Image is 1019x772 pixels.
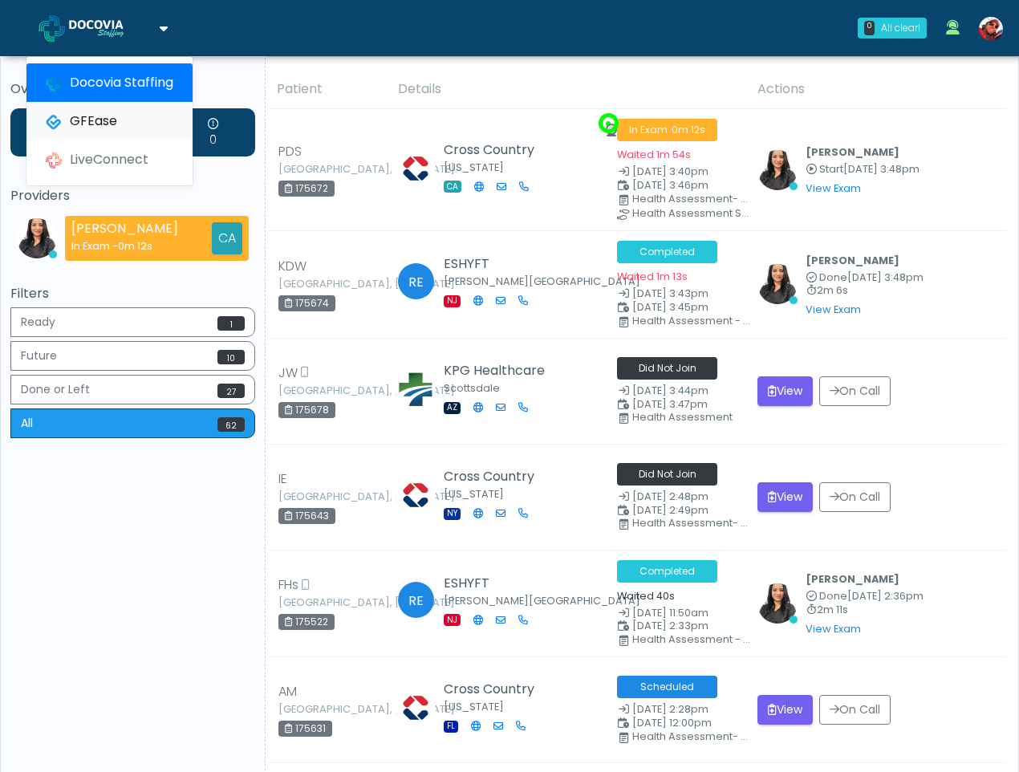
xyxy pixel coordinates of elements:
[26,63,193,102] a: Docovia Staffing
[396,369,436,409] img: Erin Wiseman
[617,463,717,486] span: Did Not Join
[444,508,461,520] span: NY
[208,116,218,148] div: 0
[632,503,708,517] span: [DATE] 2:49pm
[632,316,753,326] div: Health Assessment - With Payment
[278,257,307,276] span: KDW
[806,286,924,296] small: 2m 6s
[757,695,813,725] button: View
[632,165,708,178] span: [DATE] 3:40pm
[444,487,504,501] small: [US_STATE]
[444,700,504,713] small: [US_STATE]
[46,75,62,91] img: Docovia Staffing
[396,688,436,728] img: Lisa Sellers
[118,239,152,253] span: 0m 12s
[617,241,717,263] span: Completed
[10,82,255,96] h5: Overview
[806,572,899,586] b: [PERSON_NAME]
[278,142,302,161] span: PDS
[278,279,367,289] small: [GEOGRAPHIC_DATA], [US_STATE]
[396,148,436,189] img: Lisa Sellers
[632,300,708,314] span: [DATE] 3:45pm
[10,341,255,371] button: Future10
[71,238,178,254] div: In Exam -
[847,270,924,284] span: [DATE] 3:48pm
[444,181,461,193] span: CA
[278,181,335,197] div: 175672
[617,705,738,715] small: Date Created
[444,576,584,591] h5: ESHYFT
[444,721,458,733] span: FL
[632,635,753,644] div: Health Assessment - With Payment
[806,303,861,316] a: View Exam
[632,286,708,300] span: [DATE] 3:43pm
[617,608,738,619] small: Date Created
[278,402,335,418] div: 175678
[10,375,255,404] button: Done or Left27
[757,482,813,512] button: View
[217,384,245,398] span: 27
[617,386,738,396] small: Date Created
[617,621,738,632] small: Scheduled Time
[444,381,500,395] small: Scottsdale
[632,490,708,503] span: [DATE] 2:48pm
[10,307,255,442] div: Basic example
[632,209,753,218] div: Health Assessment Script
[217,417,245,432] span: 62
[757,264,798,304] img: Viral Patel
[864,21,875,35] div: 0
[10,286,255,301] h5: Filters
[46,152,62,169] img: LiveConnect
[217,350,245,364] span: 10
[617,270,688,283] small: Waited 1m 13s
[26,140,193,179] a: LiveConnect
[806,145,899,159] b: [PERSON_NAME]
[444,274,640,288] small: [PERSON_NAME][GEOGRAPHIC_DATA]
[217,316,245,331] span: 1
[819,695,891,725] button: On Call
[632,518,753,528] div: Health Assessment- Cross Country
[617,506,738,516] small: Scheduled Time
[819,376,891,406] button: On Call
[617,400,738,410] small: Scheduled Time
[278,705,367,714] small: [GEOGRAPHIC_DATA], [US_STATE]
[10,307,255,337] button: Ready1
[819,270,847,284] span: Done
[278,614,335,630] div: 175522
[278,682,297,701] span: AM
[806,273,924,283] small: Completed at
[396,475,436,515] img: Lisa Sellers
[278,469,287,489] span: IE
[881,21,920,35] div: All clear!
[806,254,899,267] b: [PERSON_NAME]
[617,676,717,698] span: Scheduled
[617,560,717,583] span: Completed
[278,492,367,502] small: [GEOGRAPHIC_DATA], [US_STATE]
[278,575,298,595] span: FHs
[13,6,61,55] button: Open LiveChat chat widget
[212,222,242,254] div: CA
[444,160,504,174] small: [US_STATE]
[617,357,717,380] span: Did Not Join
[278,165,367,174] small: [GEOGRAPHIC_DATA], [US_STATE]
[819,482,891,512] button: On Call
[632,619,708,632] span: [DATE] 2:33pm
[617,119,717,141] span: In Exam ·
[632,702,708,716] span: [DATE] 2:28pm
[672,123,705,136] span: 0m 12s
[632,732,753,742] div: Health Assessment- Cross Country
[979,17,1003,41] img: Jameson Stafford
[632,412,753,422] div: Health Assessment
[278,508,335,524] div: 175643
[617,167,738,177] small: Date Created
[278,295,335,311] div: 175674
[632,194,753,204] div: Health Assessment- Workforce Solutions
[39,2,168,54] a: Docovia
[617,589,675,603] small: Waited 40s
[267,70,388,109] th: Patient
[843,162,920,176] span: [DATE] 3:48pm
[444,295,461,307] span: NJ
[617,303,738,313] small: Scheduled Time
[757,583,798,624] img: Viral Patel
[617,181,738,191] small: Scheduled Time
